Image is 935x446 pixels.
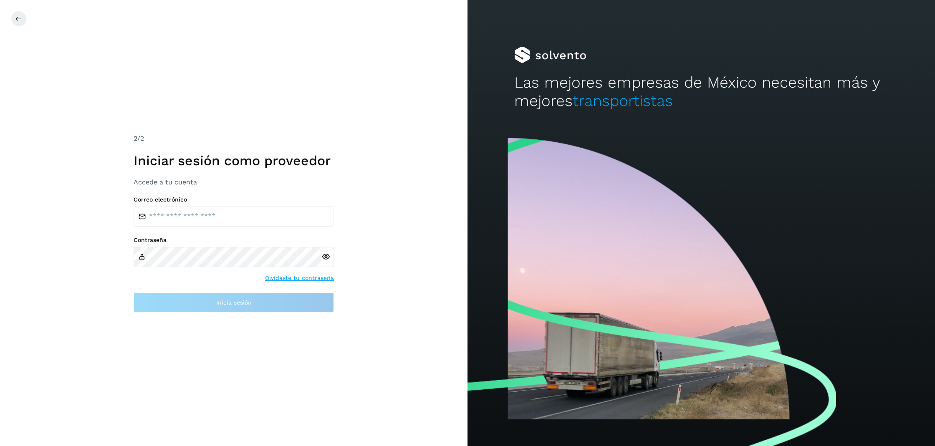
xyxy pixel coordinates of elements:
[134,292,334,312] button: Inicia sesión
[265,274,334,282] a: Olvidaste tu contraseña
[216,300,252,305] span: Inicia sesión
[134,178,334,186] h3: Accede a tu cuenta
[134,237,334,244] label: Contraseña
[514,73,888,111] h2: Las mejores empresas de México necesitan más y mejores
[573,92,673,110] span: transportistas
[134,134,137,142] span: 2
[134,153,334,169] h1: Iniciar sesión como proveedor
[134,196,334,203] label: Correo electrónico
[134,134,334,144] div: /2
